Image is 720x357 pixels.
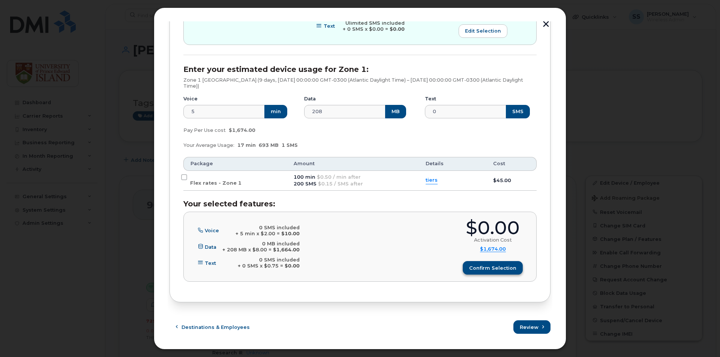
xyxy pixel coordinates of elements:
[205,244,216,249] span: Data
[183,77,537,89] p: Zone 1 [GEOGRAPHIC_DATA] (9 days, [DATE] 00:00:00 GMT-0300 (Atlantic Daylight Time) – [DATE] 00:0...
[264,263,283,269] span: $0.75 =
[520,324,538,331] span: Review
[261,231,280,236] span: $2.00 =
[480,246,506,252] summary: $1,674.00
[304,96,316,102] label: Data
[425,96,436,102] label: Text
[474,237,512,243] div: Activation Cost
[205,228,219,233] span: Voice
[264,105,287,118] button: min
[318,181,363,187] span: $0.15 / SMS after
[459,24,507,38] button: Edit selection
[273,247,300,252] b: $1,664.00
[285,263,300,269] b: $0.00
[294,174,315,180] span: 100 min
[465,27,501,34] span: Edit selection
[229,127,255,133] span: $1,674.00
[369,26,388,32] span: $0.00 =
[183,127,226,133] span: Pay Per Use cost
[426,177,438,184] summary: tiers
[259,142,279,148] span: 693 MB
[183,200,537,208] h3: Your selected features:
[287,157,419,170] th: Amount
[235,231,259,236] span: + 5 min x
[317,174,361,180] span: $0.50 / min after
[222,241,300,247] div: 0 MB included
[294,181,316,187] span: 200 SMS
[235,225,300,231] div: 0 SMS included
[282,142,298,148] span: 1 SMS
[183,157,287,170] th: Package
[252,247,271,252] span: $8.00 =
[169,320,256,334] button: Destinations & Employees
[183,96,198,102] label: Voice
[183,142,234,148] span: Your Average Usage:
[205,260,216,266] span: Text
[513,320,550,334] button: Review
[506,105,530,118] button: SMS
[183,65,537,73] h3: Enter your estimated device usage for Zone 1:
[469,264,516,272] span: Confirm selection
[343,26,367,32] span: + 0 SMS x
[181,324,250,331] span: Destinations & Employees
[181,174,187,180] input: Flex rates - Zone 1
[466,219,520,237] div: $0.00
[281,231,300,236] b: $10.00
[190,180,241,186] span: Flex rates - Zone 1
[238,257,300,263] div: 0 SMS included
[486,171,537,191] td: $45.00
[385,105,406,118] button: MB
[486,157,537,170] th: Cost
[238,263,262,269] span: + 0 SMS x
[237,142,256,148] span: 17 min
[463,261,523,275] button: Confirm selection
[222,247,251,252] span: + 208 MB x
[419,157,486,170] th: Details
[390,26,405,32] b: $0.00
